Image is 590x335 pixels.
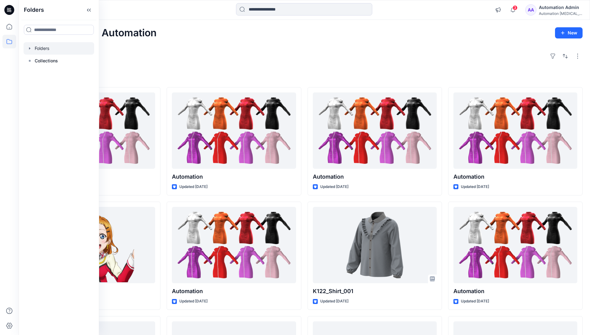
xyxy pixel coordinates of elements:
h4: Styles [26,74,583,81]
a: Automation [172,207,296,284]
p: Updated [DATE] [461,298,489,305]
p: Updated [DATE] [179,298,208,305]
p: K122_Shirt_001 [313,287,437,296]
a: Automation [453,92,577,169]
p: Updated [DATE] [179,184,208,190]
p: Automation [172,287,296,296]
div: Automation [MEDICAL_DATA]... [539,11,582,16]
a: Automation [453,207,577,284]
p: Updated [DATE] [320,184,348,190]
p: Automation [313,172,437,181]
a: Automation [172,92,296,169]
a: Automation [313,92,437,169]
p: Updated [DATE] [461,184,489,190]
div: Automation Admin [539,4,582,11]
p: Automation [172,172,296,181]
span: 3 [513,5,518,10]
p: Updated [DATE] [320,298,348,305]
div: AA [525,4,536,16]
p: Automation [453,172,577,181]
p: Automation [453,287,577,296]
a: K122_Shirt_001 [313,207,437,284]
p: Collections [35,57,58,65]
button: New [555,27,583,38]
